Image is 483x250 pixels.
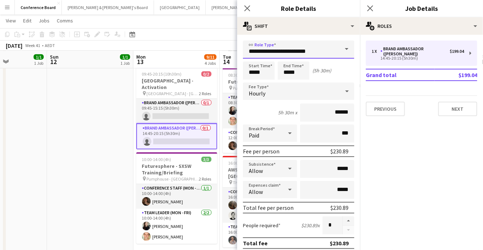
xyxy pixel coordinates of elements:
[243,240,268,247] div: Total fee
[136,184,217,209] app-card-role: Conference Staff (Mon - Fri)1/110:00-14:00 (4h)[PERSON_NAME]
[223,54,231,60] span: Tue
[233,85,286,91] span: Pumphouse - [GEOGRAPHIC_DATA]
[223,128,304,153] app-card-role: Conference Staff (Mon - Fri)1/112:00-16:30 (4h30m)[PERSON_NAME]
[205,60,216,66] div: 4 Jobs
[57,17,73,24] span: Comms
[372,56,464,60] div: 14:45-20:15 (5h30m)
[249,132,259,139] span: Paid
[54,16,76,25] a: Comms
[223,223,304,247] app-card-role: Team Leader (Mon - Fri)1/116:00-22:00 (6h)[PERSON_NAME]
[223,166,304,179] h3: AWS @ W [GEOGRAPHIC_DATA]
[39,17,50,24] span: Jobs
[330,204,349,211] div: $230.89
[136,152,217,244] app-job-card: 10:00-14:00 (4h)3/3Futuresphere - SXSW Training/Briefing Pumphouse - [GEOGRAPHIC_DATA]2 RolesConf...
[438,102,477,116] button: Next
[136,77,217,90] h3: [GEOGRAPHIC_DATA] - Activation
[201,157,211,162] span: 3/3
[135,58,146,66] span: 13
[233,180,285,185] span: The W [GEOGRAPHIC_DATA]
[34,54,44,60] span: 1/1
[222,58,231,66] span: 14
[343,216,354,226] button: Increase
[278,109,297,116] div: 5h 30m x
[120,54,130,60] span: 1/1
[249,90,265,97] span: Hourly
[435,69,477,81] td: $199.04
[206,0,298,14] button: [PERSON_NAME] & [PERSON_NAME]'s Board
[120,60,130,66] div: 1 Job
[136,123,217,149] app-card-role: Brand Ambassador ([PERSON_NAME])0/114:45-20:15 (5h30m)
[204,54,217,60] span: 9/11
[228,72,268,78] span: 08:30-19:00 (10h30m)
[243,204,294,211] div: Total fee per person
[237,17,360,35] div: Shift
[223,188,304,223] app-card-role: Conference Staff (Mon - Fri)2/216:00-20:00 (4h)[PERSON_NAME][PERSON_NAME]
[312,67,331,74] div: (5h 30m)
[201,71,211,77] span: 0/2
[136,209,217,244] app-card-role: Team Leader (Mon - Fri)2/210:00-14:00 (4h)[PERSON_NAME][PERSON_NAME]
[243,148,279,155] div: Fee per person
[450,49,464,54] div: $199.04
[136,99,217,123] app-card-role: Brand Ambassador ([PERSON_NAME])0/109:45-15:15 (5h30m)
[147,176,199,182] span: Pumphouse - [GEOGRAPHIC_DATA]
[23,17,31,24] span: Edit
[6,17,16,24] span: View
[243,222,281,229] label: People required
[380,46,450,56] div: Brand Ambassador ([PERSON_NAME])
[45,43,55,48] div: AEDT
[142,71,182,77] span: 09:45-20:15 (10h30m)
[360,17,483,35] div: Roles
[223,68,304,153] app-job-card: 08:30-19:00 (10h30m)3/3Futuresphere - SXSW Pumphouse - [GEOGRAPHIC_DATA]2 RolesTeam Leader (Mon -...
[228,160,258,166] span: 16:00-22:00 (6h)
[360,4,483,13] h3: Job Details
[3,16,19,25] a: View
[24,43,42,48] span: Week 41
[34,60,43,66] div: 1 Job
[249,167,263,174] span: Allow
[136,54,146,60] span: Mon
[249,188,263,195] span: Allow
[154,0,206,14] button: [GEOGRAPHIC_DATA]
[50,54,59,60] span: Sun
[330,240,349,247] div: $230.89
[49,58,59,66] span: 12
[20,16,34,25] a: Edit
[223,79,304,85] h3: Futuresphere - SXSW
[136,163,217,176] h3: Futuresphere - SXSW Training/Briefing
[366,102,405,116] button: Previous
[62,0,154,14] button: [PERSON_NAME] & [PERSON_NAME]'s Board
[237,4,360,13] h3: Role Details
[199,176,211,182] span: 2 Roles
[142,157,171,162] span: 10:00-14:00 (4h)
[147,91,199,96] span: [GEOGRAPHIC_DATA] - [GEOGRAPHIC_DATA]
[223,93,304,128] app-card-role: Team Leader (Mon - Fri)2/208:30-19:00 (10h30m)[PERSON_NAME][PERSON_NAME]
[372,49,380,54] div: 1 x
[366,69,435,81] td: Grand total
[330,148,349,155] div: $230.89
[6,42,22,49] div: [DATE]
[223,156,304,247] app-job-card: 16:00-22:00 (6h)3/3AWS @ W [GEOGRAPHIC_DATA] The W [GEOGRAPHIC_DATA]2 RolesConference Staff (Mon ...
[301,222,320,229] div: $230.89 x
[36,16,52,25] a: Jobs
[136,67,217,149] app-job-card: 09:45-20:15 (10h30m)0/2[GEOGRAPHIC_DATA] - Activation [GEOGRAPHIC_DATA] - [GEOGRAPHIC_DATA]2 Role...
[15,0,62,14] button: Conference Board
[199,91,211,96] span: 2 Roles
